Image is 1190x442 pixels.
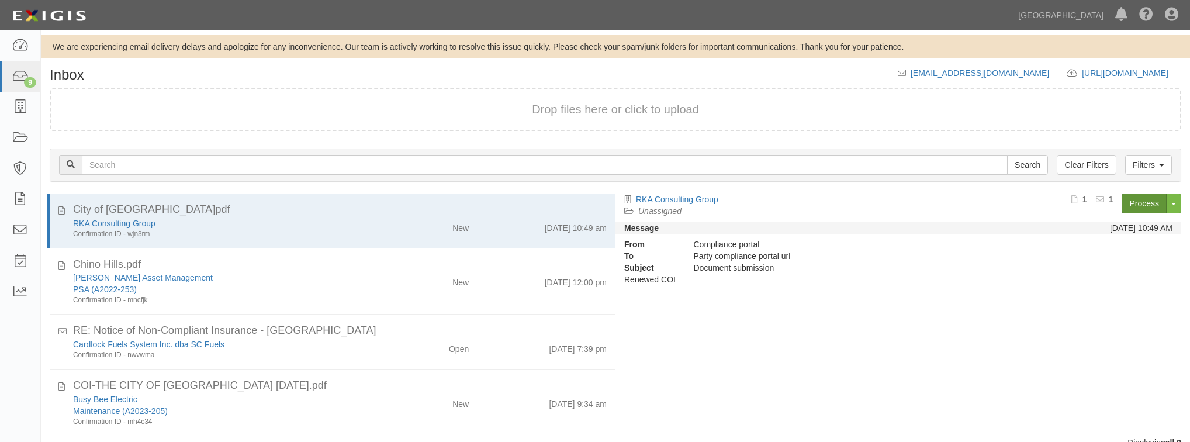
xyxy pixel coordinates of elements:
a: Cardlock Fuels System Inc. dba SC Fuels [73,340,224,349]
div: PSA (A2022-253) [73,284,377,295]
div: Party compliance portal url [685,250,1032,262]
i: Help Center - Complianz [1139,8,1153,22]
a: Process [1122,194,1167,213]
div: [DATE] 10:49 AM [1110,222,1172,234]
div: Busy Bee Electric [73,393,377,405]
input: Search [1007,155,1048,175]
a: Clear Filters [1057,155,1116,175]
div: Confirmation ID - mncfjk [73,295,377,305]
a: Filters [1125,155,1172,175]
div: RKA Consulting Group [73,217,377,229]
div: Chandler Asset Management [73,272,377,284]
div: [DATE] 10:49 am [545,217,607,234]
div: We are experiencing email delivery delays and apologize for any inconvenience. Our team is active... [41,41,1190,53]
div: [DATE] 9:34 am [549,393,607,410]
div: Open [449,339,469,355]
div: [DATE] 12:00 pm [545,272,607,288]
h1: Inbox [50,67,84,82]
div: 9 [24,77,36,88]
input: Search [82,155,1008,175]
a: Busy Bee Electric [73,395,137,404]
div: New [452,393,469,410]
a: [PERSON_NAME] Asset Management [73,273,213,282]
b: 1 [1082,195,1087,204]
div: Document submission [685,262,1032,274]
div: COI-THE CITY OF CHINO HILLS 8.21.25.pdf [73,378,607,393]
div: Confirmation ID - wjn3rm [73,229,377,239]
a: RKA Consulting Group [636,195,718,204]
img: logo-5460c22ac91f19d4615b14bd174203de0afe785f0fc80cf4dbbc73dc1793850b.png [9,5,89,26]
a: RKA Consulting Group [73,219,155,228]
a: Unassigned [638,206,682,216]
strong: To [615,250,685,262]
strong: From [615,239,685,250]
b: 1 [1109,195,1113,204]
a: [EMAIL_ADDRESS][DOMAIN_NAME] [911,68,1049,78]
div: Confirmation ID - nwvwma [73,350,377,360]
div: Compliance portal [685,239,1032,250]
a: [GEOGRAPHIC_DATA] [1012,4,1109,27]
div: [DATE] 7:39 pm [549,339,607,355]
a: Maintenance (A2023-205) [73,406,168,416]
div: Chino Hills.pdf [73,257,607,272]
div: RE: Notice of Non-Compliant Insurance - Chino Hills [73,323,607,339]
strong: Message [624,223,659,233]
div: Confirmation ID - mh4c34 [73,417,377,427]
div: Maintenance (A2023-205) [73,405,377,417]
a: [URL][DOMAIN_NAME] [1082,68,1181,78]
div: City of Chino Hills.pdf [73,202,607,217]
button: Drop files here or click to upload [532,101,699,118]
strong: Subject [615,262,685,274]
div: New [452,217,469,234]
a: PSA (A2022-253) [73,285,137,294]
div: New [452,272,469,288]
p: Renewed COI [624,274,1172,285]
